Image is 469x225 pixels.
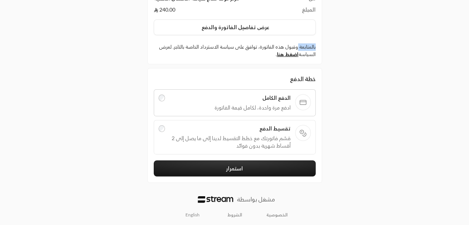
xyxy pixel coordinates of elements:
[154,74,316,83] div: خطة الدفع
[228,212,242,218] a: الشروط
[154,6,293,13] td: 240.00
[169,125,291,132] span: تقسيط الدفع
[169,94,291,102] span: الدفع الكامل
[293,6,315,13] td: المبلغ
[169,135,291,150] span: قسّم فاتورتك مع خطط التقسيط لدينا إلى ما يصل إلى 2 أقساط شهرية بدون فوائد
[181,209,204,221] a: English
[198,196,233,203] img: Logo
[154,43,316,58] label: بالمتابعة وقبول هذه الفاتورة، توافق على سياسة الاسترداد الخاصة بالتاجر. لعرض السياسة .
[159,125,165,132] input: تقسيط الدفعقسّم فاتورتك مع خطط التقسيط لدينا إلى ما يصل إلى 2 أقساط شهرية بدون فوائد
[169,104,291,111] span: ادفع مرة واحدة، لكامل قيمة الفاتورة
[154,19,316,35] button: عرض تفاصيل الفاتورة والدفع
[237,195,275,204] p: مشغل بواسطة
[277,51,298,57] a: اضغط هنا
[154,160,316,176] button: استمرار
[266,212,288,218] a: الخصوصية
[159,95,165,101] input: الدفع الكاملادفع مرة واحدة، لكامل قيمة الفاتورة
